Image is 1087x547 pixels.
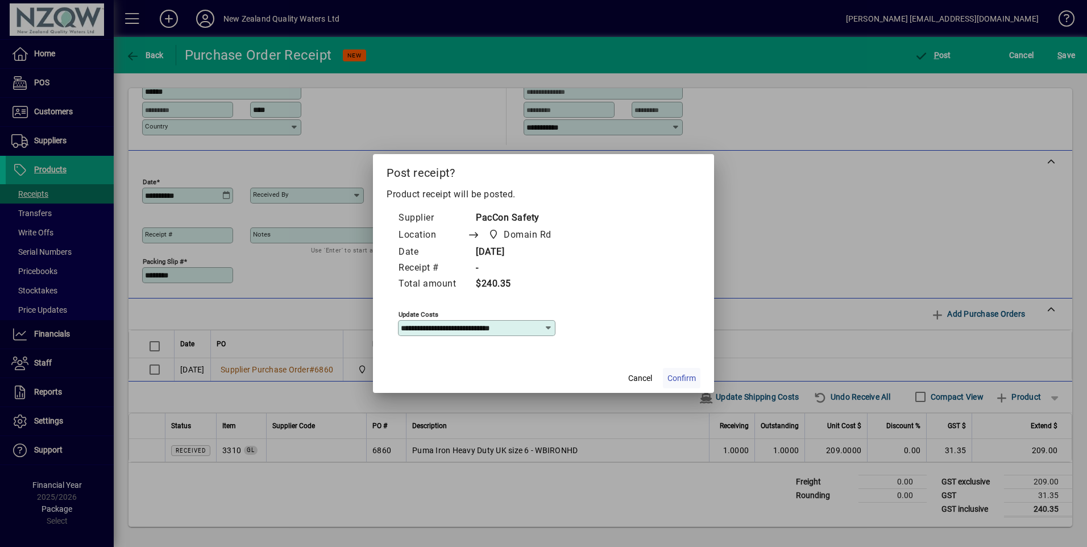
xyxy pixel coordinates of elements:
[373,154,714,187] h2: Post receipt?
[467,245,573,260] td: [DATE]
[398,210,467,226] td: Supplier
[467,210,573,226] td: PacCon Safety
[398,276,467,292] td: Total amount
[504,228,551,242] span: Domain Rd
[398,260,467,276] td: Receipt #
[387,188,700,201] p: Product receipt will be posted.
[398,226,467,245] td: Location
[667,372,696,384] span: Confirm
[622,368,658,388] button: Cancel
[398,245,467,260] td: Date
[399,310,438,318] mat-label: Update costs
[467,276,573,292] td: $240.35
[485,227,556,243] span: Domain Rd
[467,260,573,276] td: -
[628,372,652,384] span: Cancel
[663,368,700,388] button: Confirm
